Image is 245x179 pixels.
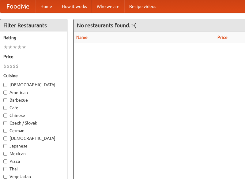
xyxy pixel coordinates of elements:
input: Czech / Slovak [3,121,7,125]
h4: Filter Restaurants [0,19,67,32]
label: Barbecue [3,97,64,103]
label: Chinese [3,112,64,118]
input: German [3,129,7,133]
li: ★ [13,44,17,50]
a: How it works [57,0,92,13]
h5: Price [3,54,64,60]
li: $ [6,63,9,69]
ng-pluralize: No restaurants found. :-( [77,22,136,28]
h5: Cuisine [3,73,64,79]
input: Barbecue [3,98,7,102]
h5: Rating [3,35,64,41]
li: ★ [3,44,8,50]
input: [DEMOGRAPHIC_DATA] [3,83,7,87]
label: Pizza [3,158,64,164]
a: Who we are [92,0,124,13]
label: German [3,128,64,134]
input: Thai [3,167,7,171]
input: Mexican [3,152,7,156]
input: American [3,91,7,95]
input: Chinese [3,114,7,117]
label: American [3,89,64,95]
a: Price [217,35,228,40]
li: $ [9,63,13,69]
li: ★ [22,44,26,50]
a: FoodMe [0,0,36,13]
input: Japanese [3,144,7,148]
a: Home [36,0,57,13]
li: ★ [17,44,22,50]
label: Japanese [3,143,64,149]
a: Name [76,35,88,40]
li: $ [13,63,16,69]
li: $ [16,63,19,69]
label: Thai [3,166,64,172]
a: Recipe videos [124,0,161,13]
label: [DEMOGRAPHIC_DATA] [3,135,64,141]
label: Cafe [3,105,64,111]
input: Pizza [3,159,7,163]
label: Mexican [3,151,64,157]
label: [DEMOGRAPHIC_DATA] [3,82,64,88]
input: Cafe [3,106,7,110]
input: [DEMOGRAPHIC_DATA] [3,136,7,140]
label: Czech / Slovak [3,120,64,126]
li: ★ [8,44,13,50]
li: $ [3,63,6,69]
input: Vegetarian [3,175,7,179]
